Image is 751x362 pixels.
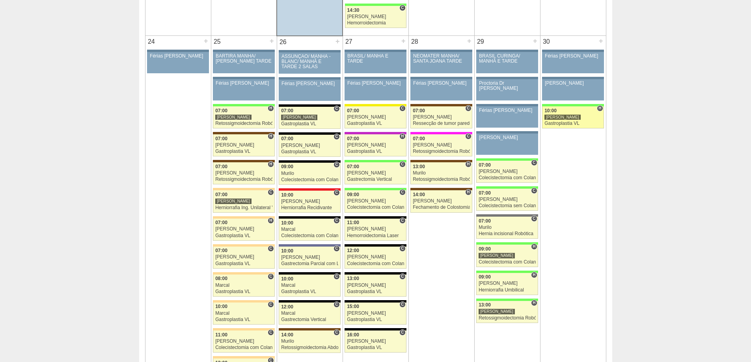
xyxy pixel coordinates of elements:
span: Consultório [399,301,405,308]
a: Férias [PERSON_NAME] [345,79,406,100]
a: C 08:00 Marcal Gastroplastia VL [213,275,274,297]
div: Murilo [281,171,338,176]
div: Key: Aviso [213,50,274,52]
div: Marcal [281,311,338,316]
span: 09:00 [479,274,491,280]
div: Key: Aviso [410,50,472,52]
a: Férias [PERSON_NAME] [410,79,472,100]
div: Key: Brasil [345,160,406,162]
div: Férias [PERSON_NAME] [413,81,470,86]
span: 08:00 [215,276,227,281]
div: Key: Santa Joana [410,188,472,190]
div: Key: Brasil [476,158,538,161]
div: Key: Bartira [213,188,274,190]
div: Key: Santa Joana [213,160,274,162]
span: 10:00 [281,192,293,198]
a: C 13:00 [PERSON_NAME] Gastroplastia VL [345,275,406,297]
div: Key: Aviso [213,77,274,79]
div: Key: Santa Rita [345,104,406,106]
div: Férias [PERSON_NAME] [216,81,272,86]
div: [PERSON_NAME] [347,14,404,19]
div: Key: Santa Joana [410,160,472,162]
div: Key: Maria Braido [345,132,406,134]
div: 24 [145,36,158,48]
div: Key: Aviso [542,77,604,79]
span: Consultório [399,245,405,252]
a: BRASIL CURINGA/ MANHÃ E TARDE [476,52,538,73]
span: Consultório [334,329,339,336]
div: Key: Blanc [345,328,406,330]
div: Key: Santa Catarina [476,214,538,217]
div: Férias [PERSON_NAME] [150,54,206,59]
span: 07:00 [215,248,227,253]
div: Key: Brasil [476,186,538,189]
span: Hospital [268,105,274,111]
div: Key: Pro Matre [410,132,472,134]
div: Gastroplastia VL [347,121,404,126]
div: Gastroplastia VL [347,289,404,294]
span: Consultório [334,162,339,168]
a: C 10:00 Marcal Gastroplastia VL [213,303,274,325]
div: Colecistectomia com Colangiografia VL [347,205,404,210]
a: C 07:00 [PERSON_NAME] Herniorrafia Ing. Unilateral VL [213,190,274,212]
span: 11:00 [215,332,227,338]
div: Gastroplastia VL [215,317,272,322]
div: Key: Aviso [147,50,209,52]
div: Férias [PERSON_NAME] [347,81,404,86]
div: Murilo [281,339,338,344]
div: Gastroplastia VL [347,345,404,350]
div: Gastroplastia VL [215,289,272,294]
div: Colecistectomia com Colangiografia VL [479,260,536,265]
span: Consultório [268,329,274,336]
a: NEOMATER MANHÃ/ SANTA JOANA TARDE [410,52,472,73]
a: C 16:00 [PERSON_NAME] Gastroplastia VL [345,330,406,353]
a: H 07:00 [PERSON_NAME] Gastroplastia VL [213,219,274,241]
div: Proctoria Dr [PERSON_NAME] [479,81,535,91]
div: [PERSON_NAME] [545,81,601,86]
span: Consultório [399,189,405,195]
div: + [466,36,473,46]
a: H 10:00 [PERSON_NAME] Gastroplastia VL [542,106,604,128]
div: Gastroplastia VL [215,233,272,238]
span: Consultório [399,5,405,11]
a: C 10:00 Marcal Colecistectomia com Colangiografia VL [279,219,340,241]
div: Key: Aviso [476,131,538,134]
div: [PERSON_NAME] [281,255,338,260]
span: Consultório [465,105,471,111]
div: [PERSON_NAME] [479,169,536,174]
span: Consultório [268,189,274,195]
div: Key: Blanc [279,272,340,275]
span: Hospital [531,243,537,250]
div: Key: Blanc [279,132,340,135]
span: Consultório [399,105,405,111]
div: Hemorroidectomia Laser [347,233,404,238]
div: Key: Blanc [345,300,406,303]
div: Key: Brasil [476,271,538,273]
div: Fechamento de Colostomia ou Enterostomia [413,205,470,210]
div: [PERSON_NAME] [347,226,404,232]
span: 07:00 [413,136,425,141]
a: H 07:00 [PERSON_NAME] Retossigmoidectomia Robótica [213,106,274,128]
span: 07:00 [479,190,491,196]
div: Herniorrafia Recidivante [281,205,338,210]
span: 10:00 [281,248,293,254]
div: [PERSON_NAME] [347,143,404,148]
div: Gastroplastia VL [281,149,338,154]
a: H 13:00 Murilo Retossigmoidectomia Robótica [410,162,472,184]
div: Férias [PERSON_NAME] [545,54,601,59]
div: Colecistectomia com Colangiografia VL [281,177,338,182]
a: C 07:00 [PERSON_NAME] Retossigmoidectomia Robótica [410,134,472,156]
div: [PERSON_NAME] [544,114,581,120]
a: C 14:30 [PERSON_NAME] Hemorroidectomia [345,6,406,28]
span: 07:00 [479,218,491,224]
a: C 15:00 [PERSON_NAME] Gastroplastia VL [345,303,406,325]
span: 07:00 [215,108,227,113]
span: 10:00 [544,108,557,113]
div: [PERSON_NAME] [347,339,404,344]
div: Key: Aviso [345,50,406,52]
div: [PERSON_NAME] [281,199,338,204]
div: Herniorrafia Umbilical [479,288,536,293]
div: Key: Aviso [410,77,472,79]
span: 07:00 [347,136,359,141]
div: Colecistectomia com Colangiografia VL [479,175,536,180]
